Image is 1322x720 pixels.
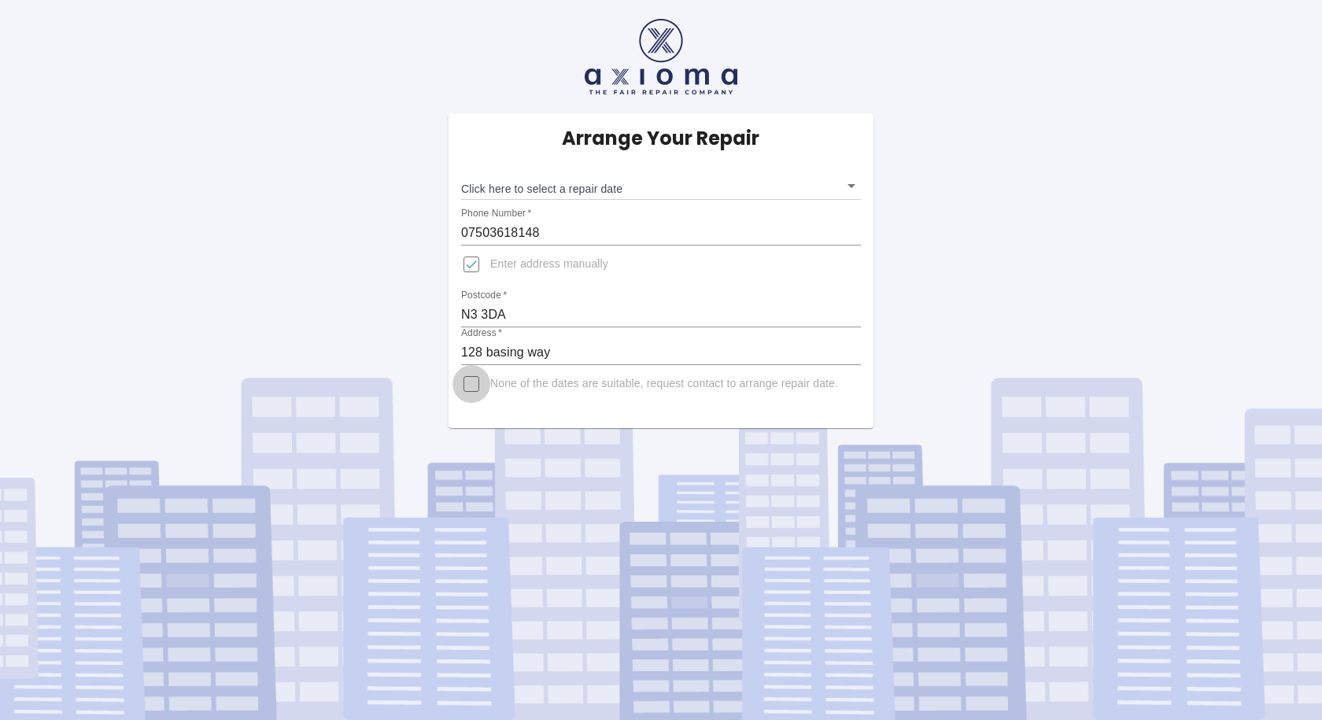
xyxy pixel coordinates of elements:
span: Enter address manually [490,257,608,272]
img: axioma [585,19,737,94]
label: Phone Number [461,207,531,220]
h5: Arrange Your Repair [562,126,759,151]
label: Address [461,327,502,340]
label: Postcode [461,289,507,302]
span: None of the dates are suitable, request contact to arrange repair date. [490,376,838,392]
